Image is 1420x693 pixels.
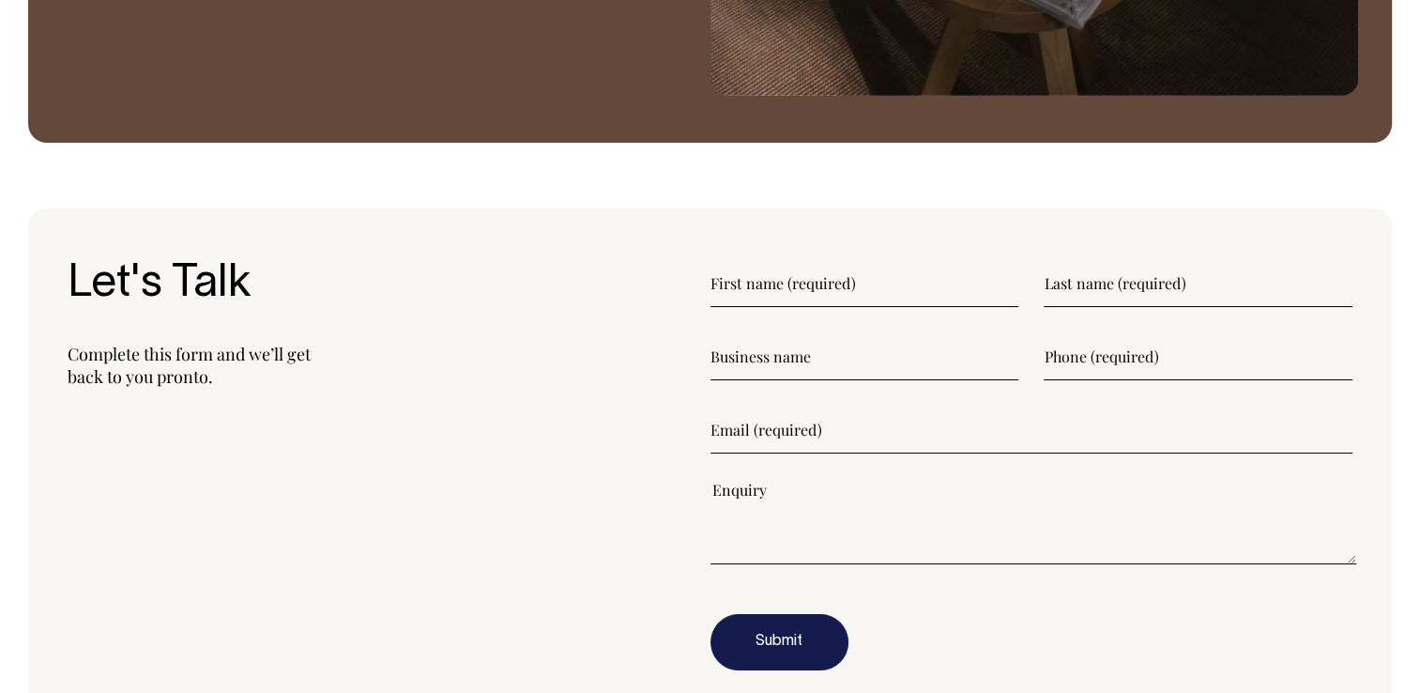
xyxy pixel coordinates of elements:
[710,260,1019,307] input: First name (required)
[710,407,1353,454] input: Email (required)
[710,614,848,670] button: Submit
[68,260,710,310] h3: Let's Talk
[1044,333,1352,380] input: Phone (required)
[68,343,710,388] p: Complete this form and we’ll get back to you pronto.
[1044,260,1352,307] input: Last name (required)
[710,333,1019,380] input: Business name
